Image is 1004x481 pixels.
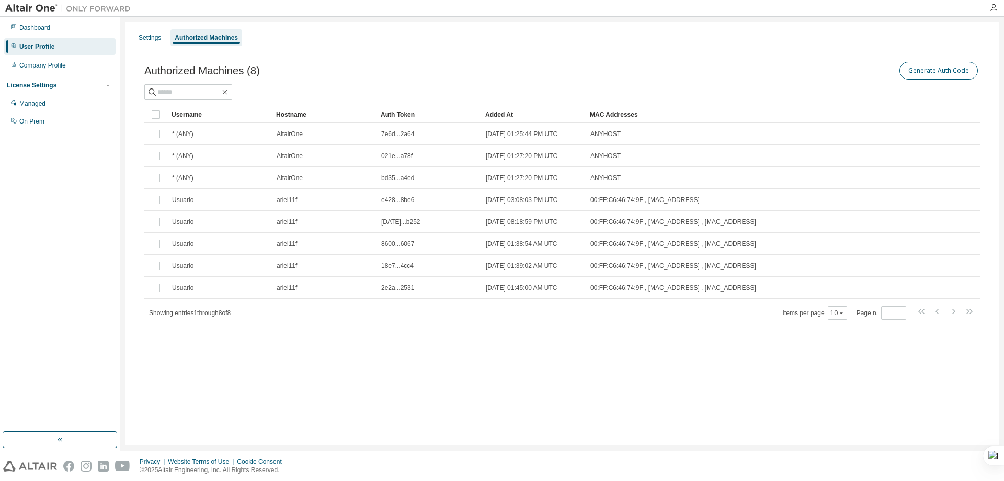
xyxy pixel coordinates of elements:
span: bd35...a4ed [381,174,414,182]
span: [DATE] 01:45:00 AM UTC [486,284,557,292]
span: AltairOne [277,130,303,138]
span: Usuario [172,284,193,292]
span: [DATE]...b252 [381,218,420,226]
span: [DATE] 01:27:20 PM UTC [486,174,557,182]
span: Page n. [857,306,906,320]
span: * (ANY) [172,130,193,138]
div: Managed [19,99,45,108]
span: ariel11f [277,284,297,292]
div: Settings [139,33,161,42]
div: Website Terms of Use [168,457,237,466]
p: © 2025 Altair Engineering, Inc. All Rights Reserved. [140,466,288,475]
div: Privacy [140,457,168,466]
img: youtube.svg [115,461,130,472]
span: AltairOne [277,152,303,160]
span: Usuario [172,218,193,226]
button: Generate Auth Code [899,62,978,80]
span: 021e...a78f [381,152,413,160]
div: Added At [485,106,581,123]
span: ANYHOST [590,174,621,182]
div: Cookie Consent [237,457,288,466]
span: [DATE] 01:25:44 PM UTC [486,130,557,138]
div: User Profile [19,42,54,51]
img: instagram.svg [81,461,92,472]
span: Showing entries 1 through 8 of 8 [149,309,231,317]
span: 00:FF:C6:46:74:9F , [MAC_ADDRESS] [590,196,700,204]
div: Hostname [276,106,372,123]
span: 00:FF:C6:46:74:9F , [MAC_ADDRESS] , [MAC_ADDRESS] [590,218,756,226]
div: Auth Token [381,106,477,123]
span: 00:FF:C6:46:74:9F , [MAC_ADDRESS] , [MAC_ADDRESS] [590,262,756,270]
div: License Settings [7,81,56,90]
span: * (ANY) [172,174,193,182]
span: 18e7...4cc4 [381,262,414,270]
img: facebook.svg [63,461,74,472]
div: Authorized Machines [175,33,238,42]
span: 00:FF:C6:46:74:9F , [MAC_ADDRESS] , [MAC_ADDRESS] [590,240,756,248]
span: e428...8be6 [381,196,414,204]
button: 10 [830,309,845,317]
span: ANYHOST [590,130,621,138]
span: ariel11f [277,196,297,204]
img: linkedin.svg [98,461,109,472]
span: Usuario [172,240,193,248]
span: 7e6d...2a64 [381,130,414,138]
div: On Prem [19,117,44,126]
span: [DATE] 01:38:54 AM UTC [486,240,557,248]
span: 2e2a...2531 [381,284,414,292]
span: AltairOne [277,174,303,182]
span: Usuario [172,196,193,204]
span: 00:FF:C6:46:74:9F , [MAC_ADDRESS] , [MAC_ADDRESS] [590,284,756,292]
img: altair_logo.svg [3,461,57,472]
span: ANYHOST [590,152,621,160]
span: [DATE] 01:27:20 PM UTC [486,152,557,160]
img: Altair One [5,3,136,14]
span: Authorized Machines (8) [144,65,260,77]
span: 8600...6067 [381,240,414,248]
span: [DATE] 01:39:02 AM UTC [486,262,557,270]
div: Dashboard [19,24,50,32]
span: * (ANY) [172,152,193,160]
div: Company Profile [19,61,66,70]
span: [DATE] 03:08:03 PM UTC [486,196,557,204]
span: ariel11f [277,218,297,226]
span: ariel11f [277,262,297,270]
span: Items per page [783,306,847,320]
span: Usuario [172,262,193,270]
span: [DATE] 08:18:59 PM UTC [486,218,557,226]
div: MAC Addresses [590,106,870,123]
span: ariel11f [277,240,297,248]
div: Username [172,106,268,123]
